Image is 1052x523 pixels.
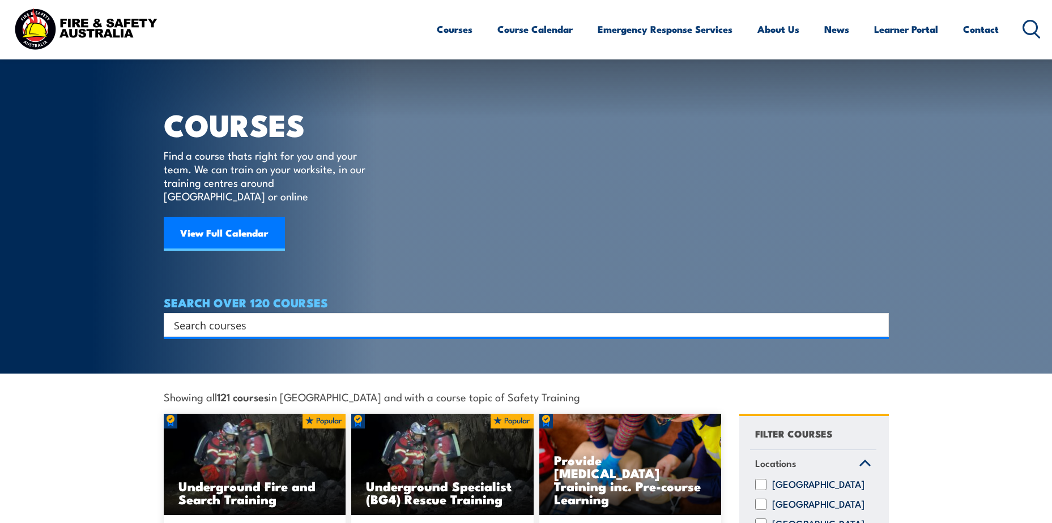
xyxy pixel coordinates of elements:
a: Course Calendar [497,14,573,44]
a: Provide [MEDICAL_DATA] Training inc. Pre-course Learning [539,414,722,516]
a: News [824,14,849,44]
a: Underground Specialist (BG4) Rescue Training [351,414,534,516]
a: Underground Fire and Search Training [164,414,346,516]
label: [GEOGRAPHIC_DATA] [772,479,864,490]
img: Low Voltage Rescue and Provide CPR [539,414,722,516]
strong: 121 courses [217,389,269,404]
h3: Underground Fire and Search Training [178,479,331,505]
span: Locations [755,456,797,471]
form: Search form [176,317,866,333]
h3: Underground Specialist (BG4) Rescue Training [366,479,519,505]
a: Locations [750,450,876,479]
h4: FILTER COURSES [755,426,832,441]
a: About Us [757,14,799,44]
h1: COURSES [164,111,382,138]
input: Search input [174,316,864,333]
a: Courses [437,14,472,44]
h3: Provide [MEDICAL_DATA] Training inc. Pre-course Learning [554,453,707,505]
a: Contact [963,14,999,44]
label: [GEOGRAPHIC_DATA] [772,499,864,510]
img: Underground mine rescue [164,414,346,516]
p: Find a course thats right for you and your team. We can train on your worksite, in our training c... [164,148,370,203]
button: Search magnifier button [869,317,885,333]
a: View Full Calendar [164,217,285,251]
a: Emergency Response Services [598,14,732,44]
h4: SEARCH OVER 120 COURSES [164,296,889,308]
img: Underground mine rescue [351,414,534,516]
a: Learner Portal [874,14,938,44]
span: Showing all in [GEOGRAPHIC_DATA] and with a course topic of Safety Training [164,391,580,402]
